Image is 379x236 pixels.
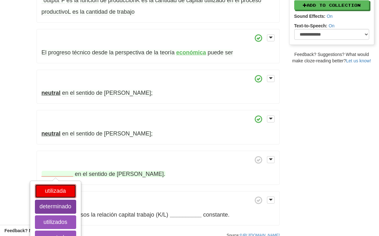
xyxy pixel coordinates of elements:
span: [PERSON_NAME] [117,171,164,177]
span: [PERSON_NAME] [104,130,151,137]
div: Feedback? Suggestions? What would make cloze-reading better? [289,51,375,64]
span: . [203,212,229,218]
span: progreso [48,49,71,56]
span: productivoL [42,9,71,15]
span: el [70,130,75,137]
span: trabajo [117,9,135,15]
span: sentido [76,130,95,137]
span: trabajo [137,212,154,218]
span: la [91,212,96,218]
span: la [80,9,84,15]
strong: Text-to-Speech: [294,23,328,28]
span: desde [92,49,108,56]
strong: __________ [170,212,202,218]
span: El [42,49,47,56]
strong: económica [176,49,206,56]
span: casos [75,212,90,218]
span: . [75,171,165,177]
span: capital [119,212,135,218]
span: de [96,90,103,96]
span: es [72,9,78,15]
button: utilizados [35,215,76,229]
span: ser [225,49,233,56]
span: de [96,130,103,137]
span: cantidad [86,9,108,15]
span: en [62,130,69,137]
span: en [62,90,69,96]
strong: __________ [42,171,73,177]
span: (K/L) [156,212,168,218]
span: perspectiva [115,49,144,56]
a: On [329,23,335,28]
span: en [75,171,81,177]
span: relación [97,212,117,218]
button: Add to Collection [294,0,369,10]
span: Open feedback widget [4,227,53,234]
span: de [109,9,116,15]
button: utilizada [35,184,76,198]
span: constante [203,212,228,218]
span: el [83,171,87,177]
span: el [70,90,75,96]
a: Let us know! [346,58,371,63]
span: teoría [160,49,175,56]
span: la [154,49,158,56]
span: de [146,49,152,56]
button: determinado [35,200,76,214]
span: de [109,171,115,177]
strong: neutral [42,90,61,96]
span: puede [208,49,223,56]
span: ; [62,130,153,137]
a: On [327,14,333,19]
strong: neutral [42,130,61,137]
strong: Sound Effects: [294,14,326,19]
span: ; [62,90,153,96]
span: sentido [89,171,107,177]
span: sentido [76,90,95,96]
span: la [109,49,114,56]
span: [PERSON_NAME] [104,90,151,96]
span: técnico [72,49,90,56]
